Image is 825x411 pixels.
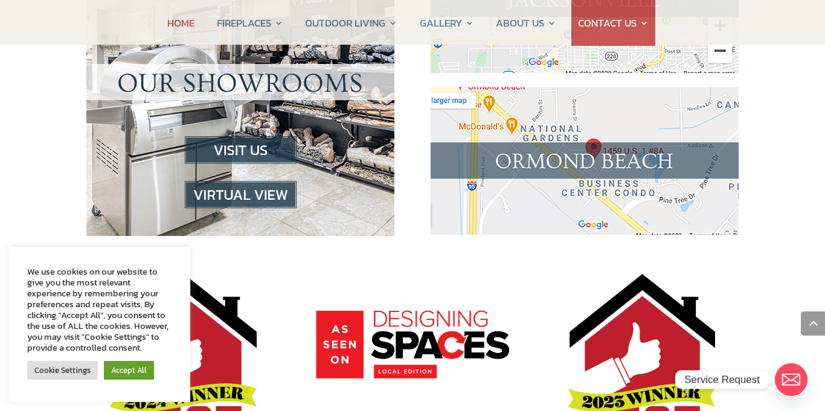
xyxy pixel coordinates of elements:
[27,266,172,353] div: We use cookies on our website to give you the most relevant experience by remembering your prefer...
[431,223,739,239] a: CSS Fireplaces and Outdoor Living Ormond Beach
[185,136,297,164] img: visit us in jacksonville or ormond beach
[316,310,509,379] img: DS--as-seen-on--LOCAL-logo
[27,361,98,380] a: Cookie Settings
[775,363,807,396] a: Email
[111,136,370,208] p: OR
[185,181,297,208] img: view fireplace showroom virtually in ormond beach or jacksonville
[104,361,154,380] a: Accept All
[431,87,739,235] img: map_ormond
[431,62,739,77] a: Construction Solutions Jacksonville showroom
